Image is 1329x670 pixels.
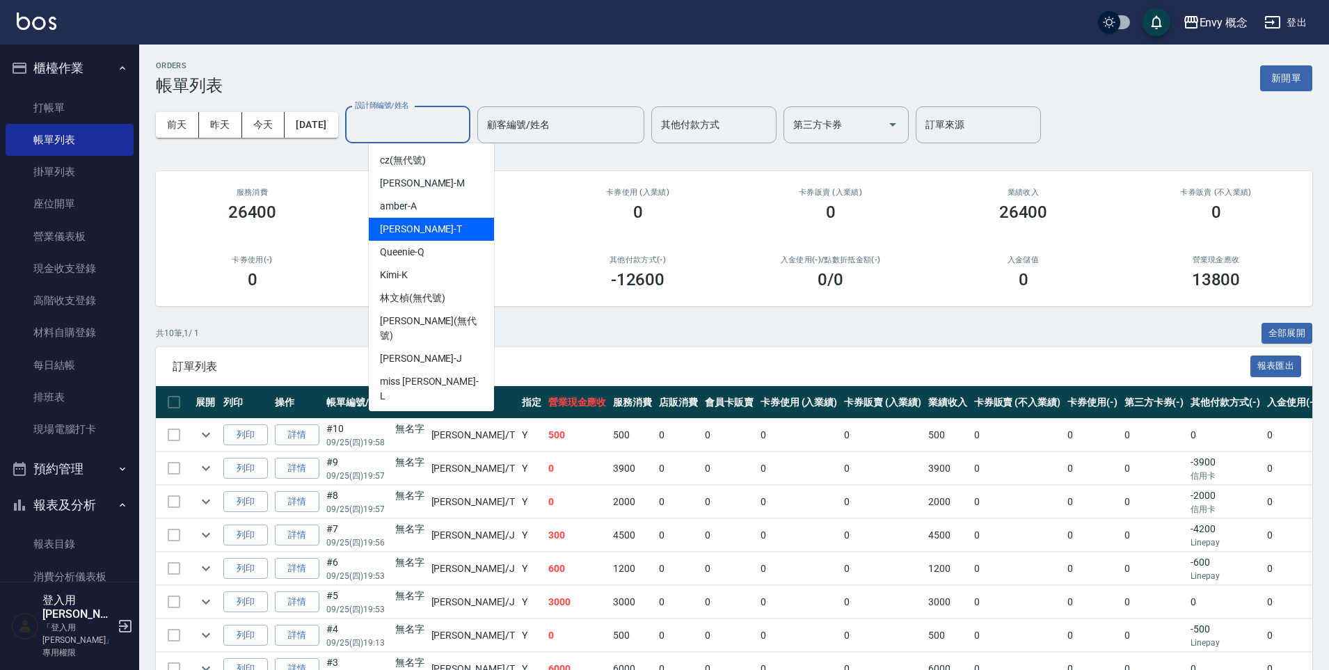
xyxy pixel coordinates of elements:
[223,525,268,546] button: 列印
[326,503,388,516] p: 09/25 (四) 19:57
[17,13,56,30] img: Logo
[6,253,134,285] a: 現金收支登錄
[395,655,424,670] div: 無名字
[751,188,910,197] h2: 卡券販賣 (入業績)
[757,452,841,485] td: 0
[925,586,971,619] td: 3000
[1200,14,1248,31] div: Envy 概念
[323,386,392,419] th: 帳單編號/時間
[173,360,1250,374] span: 訂單列表
[355,100,409,111] label: 設計師編號/姓名
[196,591,216,612] button: expand row
[6,92,134,124] a: 打帳單
[757,619,841,652] td: 0
[323,619,392,652] td: #4
[655,586,701,619] td: 0
[228,202,277,222] h3: 26400
[428,486,518,518] td: [PERSON_NAME] /T
[1064,519,1121,552] td: 0
[395,455,424,470] div: 無名字
[701,519,757,552] td: 0
[925,419,971,452] td: 500
[545,452,610,485] td: 0
[275,424,319,446] a: 詳情
[701,552,757,585] td: 0
[1121,386,1188,419] th: 第三方卡券(-)
[173,255,332,264] h2: 卡券使用(-)
[545,486,610,518] td: 0
[6,188,134,220] a: 座位開單
[380,268,408,282] span: Kimi -K
[518,552,545,585] td: Y
[380,351,462,366] span: [PERSON_NAME] -J
[1019,270,1028,289] h3: 0
[223,625,268,646] button: 列印
[1064,486,1121,518] td: 0
[323,519,392,552] td: #7
[223,558,268,580] button: 列印
[1121,419,1188,452] td: 0
[757,486,841,518] td: 0
[1187,452,1264,485] td: -3900
[925,519,971,552] td: 4500
[1260,71,1312,84] a: 新開單
[944,188,1103,197] h2: 業績收入
[1121,519,1188,552] td: 0
[971,386,1064,419] th: 卡券販賣 (不入業績)
[1064,386,1121,419] th: 卡券使用(-)
[1264,452,1321,485] td: 0
[655,519,701,552] td: 0
[1264,419,1321,452] td: 0
[518,452,545,485] td: Y
[428,586,518,619] td: [PERSON_NAME] /J
[1264,552,1321,585] td: 0
[882,113,904,136] button: Open
[220,386,271,419] th: 列印
[1250,356,1302,377] button: 報表匯出
[428,519,518,552] td: [PERSON_NAME] /J
[275,558,319,580] a: 詳情
[841,452,925,485] td: 0
[610,452,655,485] td: 3900
[428,619,518,652] td: [PERSON_NAME] /T
[701,619,757,652] td: 0
[655,552,701,585] td: 0
[925,619,971,652] td: 500
[925,486,971,518] td: 2000
[42,621,113,659] p: 「登入用[PERSON_NAME]」專用權限
[223,491,268,513] button: 列印
[518,419,545,452] td: Y
[6,487,134,523] button: 報表及分析
[1260,65,1312,91] button: 新開單
[242,112,285,138] button: 今天
[380,222,462,237] span: [PERSON_NAME] -T
[365,188,525,197] h2: 店販消費 /會員卡消費
[196,458,216,479] button: expand row
[841,386,925,419] th: 卡券販賣 (入業績)
[925,386,971,419] th: 業績收入
[610,586,655,619] td: 3000
[1121,619,1188,652] td: 0
[545,619,610,652] td: 0
[326,570,388,582] p: 09/25 (四) 19:53
[1264,586,1321,619] td: 0
[757,519,841,552] td: 0
[223,458,268,479] button: 列印
[326,470,388,482] p: 09/25 (四) 19:57
[971,452,1064,485] td: 0
[1264,386,1321,419] th: 入金使用(-)
[518,486,545,518] td: Y
[1262,323,1313,344] button: 全部展開
[558,255,717,264] h2: 其他付款方式(-)
[1064,586,1121,619] td: 0
[248,270,257,289] h3: 0
[545,552,610,585] td: 600
[6,156,134,188] a: 掛單列表
[196,625,216,646] button: expand row
[1187,552,1264,585] td: -600
[925,552,971,585] td: 1200
[971,586,1064,619] td: 0
[655,386,701,419] th: 店販消費
[818,270,843,289] h3: 0 /0
[326,536,388,549] p: 09/25 (四) 19:56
